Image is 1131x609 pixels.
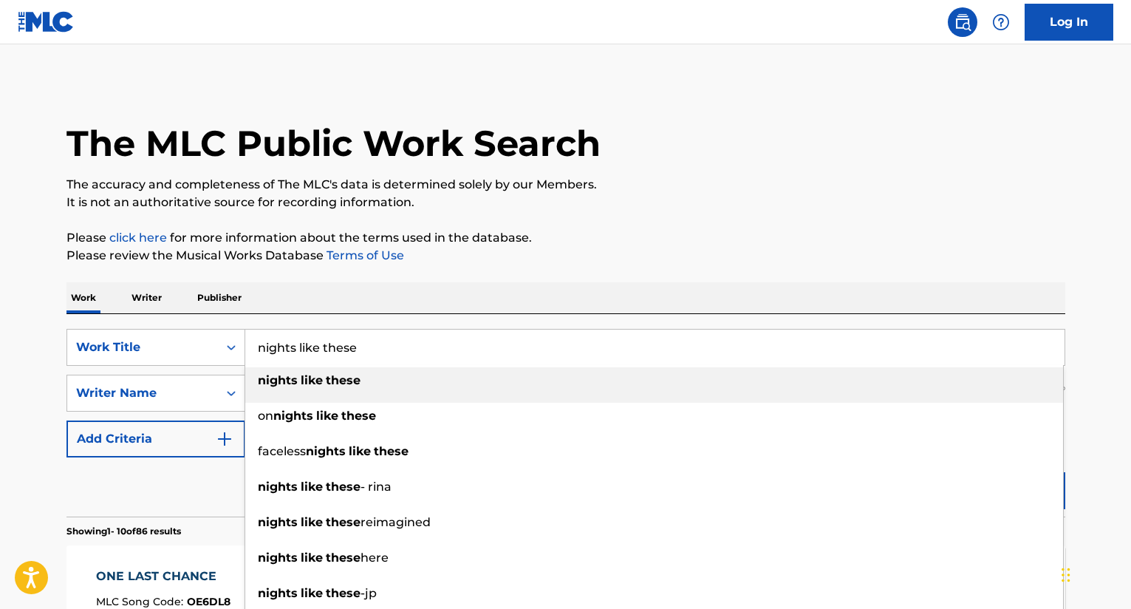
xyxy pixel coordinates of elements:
a: Terms of Use [324,248,404,262]
span: MLC Song Code : [96,595,187,608]
div: Help [986,7,1016,37]
div: Work Title [76,338,209,356]
img: search [954,13,971,31]
span: -jp [361,586,377,600]
form: Search Form [66,329,1065,517]
a: Log In [1025,4,1113,41]
span: on [258,409,273,423]
a: Public Search [948,7,977,37]
span: - rina [361,480,392,494]
div: ONE LAST CHANCE [96,568,230,585]
strong: these [374,444,409,458]
strong: these [326,551,361,565]
p: Please for more information about the terms used in the database. [66,229,1065,247]
p: The accuracy and completeness of The MLC's data is determined solely by our Members. [66,176,1065,194]
strong: these [326,480,361,494]
span: reimagined [361,515,431,529]
img: 9d2ae6d4665cec9f34b9.svg [216,430,233,448]
strong: nights [273,409,313,423]
span: faceless [258,444,306,458]
p: It is not an authoritative source for recording information. [66,194,1065,211]
strong: nights [306,444,346,458]
p: Showing 1 - 10 of 86 results [66,525,181,538]
strong: like [301,373,323,387]
strong: these [326,373,361,387]
strong: like [301,551,323,565]
strong: these [341,409,376,423]
strong: like [349,444,371,458]
strong: like [316,409,338,423]
span: OE6DL8 [187,595,230,608]
a: click here [109,231,167,245]
strong: nights [258,480,298,494]
strong: like [301,586,323,600]
button: Add Criteria [66,421,245,457]
strong: nights [258,551,298,565]
p: Work [66,282,100,313]
strong: these [326,515,361,529]
span: here [361,551,389,565]
strong: these [326,586,361,600]
strong: like [301,480,323,494]
strong: like [301,515,323,529]
strong: nights [258,373,298,387]
img: help [992,13,1010,31]
div: Writer Name [76,384,209,402]
p: Publisher [193,282,246,313]
p: Please review the Musical Works Database [66,247,1065,265]
h1: The MLC Public Work Search [66,121,601,166]
strong: nights [258,515,298,529]
img: MLC Logo [18,11,75,33]
div: Drag [1062,553,1070,597]
strong: nights [258,586,298,600]
iframe: Chat Widget [1057,538,1131,609]
p: Writer [127,282,166,313]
